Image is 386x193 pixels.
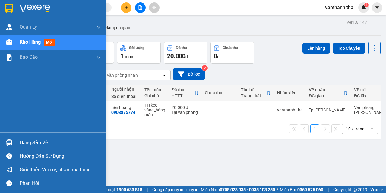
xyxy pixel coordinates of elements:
strong: 0369 525 060 [297,187,323,192]
div: Trạng thái [241,93,266,98]
div: Tại văn phòng [172,110,199,115]
div: Thu hộ [241,87,266,92]
button: Tạo Chuyến [333,43,365,54]
button: plus [121,2,131,13]
div: Chọn văn phòng nhận [96,72,138,78]
div: 0903875774 [111,110,135,115]
div: Đã thu [176,46,187,50]
span: caret-down [375,5,380,10]
span: | [147,186,148,193]
span: copyright [353,188,357,192]
button: Hàng đã giao [100,20,135,35]
th: Toggle SortBy [306,85,351,101]
span: Kho hàng [20,39,41,45]
div: Ghi chú [144,93,166,98]
img: icon-new-feature [361,5,366,10]
span: Hỗ trợ kỹ thuật: [87,186,142,193]
img: warehouse-icon [6,139,12,146]
div: ver 1.8.147 [347,19,367,26]
button: caret-down [372,2,382,13]
span: question-circle [6,153,12,159]
div: Phản hồi [20,179,101,188]
div: vanthanh.tha [277,107,303,112]
span: món [125,54,133,59]
div: Nhân viên [277,90,303,95]
span: 1 [120,52,124,60]
span: file-add [138,5,142,10]
div: Người nhận [111,87,138,92]
img: warehouse-icon [6,24,12,30]
button: 1 [310,124,319,133]
span: Báo cáo [20,53,38,61]
div: Đã thu [172,87,194,92]
div: Hướng dẫn sử dụng [20,152,101,161]
strong: 1900 633 818 [116,187,142,192]
button: Lên hàng [302,43,330,54]
div: tiến hoàng [111,105,138,110]
span: 20.000 [167,52,185,60]
span: Quản Lý [20,23,37,31]
span: plus [124,5,128,10]
button: Đã thu20.000đ [164,42,207,64]
div: 1H keo vàng_hàng mẫu [144,103,166,117]
div: Tên món [144,87,166,92]
div: Số điện thoại [111,94,138,99]
span: notification [6,167,12,173]
span: message [6,180,12,186]
div: VP nhận [309,87,343,92]
span: Miền Bắc [280,186,323,193]
div: ĐC giao [309,93,343,98]
button: Chưa thu0đ [210,42,254,64]
span: Cung cấp máy in - giấy in: [152,186,199,193]
span: mới [44,39,55,46]
span: aim [152,5,156,10]
span: 0 [214,52,217,60]
div: 20.000 đ [172,105,199,110]
th: Toggle SortBy [238,85,274,101]
div: Số lượng [129,46,144,50]
img: warehouse-icon [6,39,12,45]
span: | [328,186,329,193]
span: Giới thiệu Vexere, nhận hoa hồng [20,166,91,173]
span: ⚪️ [277,188,278,191]
div: Hàng sắp về [20,138,101,147]
div: Tp [PERSON_NAME] [309,107,348,112]
img: logo-vxr [5,4,13,13]
span: đ [217,54,220,59]
div: 10 / trang [346,126,365,132]
img: solution-icon [6,54,12,61]
div: HTTT [172,93,194,98]
button: Số lượng1món [117,42,161,64]
button: Bộ lọc [173,68,205,80]
div: Chưa thu [223,46,238,50]
span: Miền Nam [201,186,275,193]
span: đ [185,54,188,59]
sup: 1 [364,3,369,7]
svg: open [369,126,374,131]
strong: 0708 023 035 - 0935 103 250 [220,187,275,192]
button: file-add [135,2,146,13]
th: Toggle SortBy [169,85,202,101]
button: aim [149,2,160,13]
span: 1 [365,3,367,7]
span: down [96,55,101,60]
div: Chưa thu [205,90,235,95]
svg: open [162,73,167,78]
span: vanthanh.tha [320,4,358,11]
sup: 2 [202,65,208,71]
span: down [96,25,101,30]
